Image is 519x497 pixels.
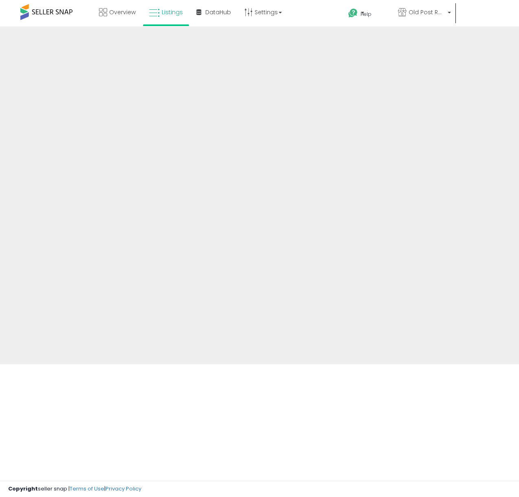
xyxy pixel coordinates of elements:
[409,8,445,16] span: Old Post Road LLC
[348,8,358,18] i: Get Help
[109,8,136,16] span: Overview
[342,2,391,26] a: Help
[205,8,231,16] span: DataHub
[361,11,372,18] span: Help
[162,8,183,16] span: Listings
